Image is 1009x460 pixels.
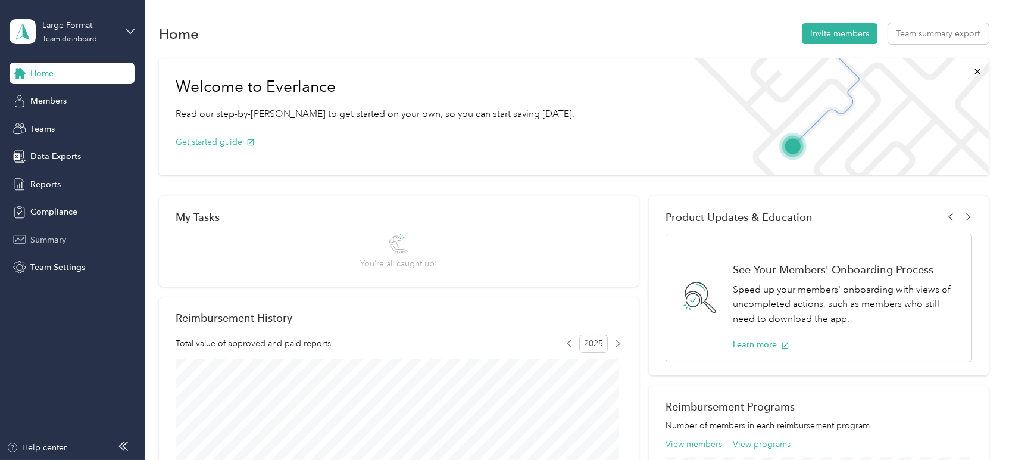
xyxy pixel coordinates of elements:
div: My Tasks [176,211,621,223]
span: Product Updates & Education [666,211,813,223]
span: Teams [30,123,55,135]
h1: See Your Members' Onboarding Process [733,263,958,276]
button: Help center [7,442,67,454]
div: Team dashboard [42,36,97,43]
button: View members [666,438,722,450]
img: Welcome to everlance [683,58,988,175]
span: Summary [30,234,66,246]
span: Data Exports [30,150,81,163]
span: Reports [30,178,61,191]
p: Number of members in each reimbursement program. [666,419,971,432]
h1: Home [159,27,199,40]
span: Compliance [30,206,77,218]
span: Members [30,95,67,107]
button: Team summary export [888,23,989,44]
span: Home [30,67,54,80]
button: Learn more [733,338,789,351]
span: 2025 [579,335,608,353]
span: You’re all caught up! [360,257,437,270]
button: Invite members [802,23,877,44]
button: Get started guide [176,136,255,148]
h2: Reimbursement Programs [666,400,971,413]
h1: Welcome to Everlance [176,77,574,97]
p: Speed up your members' onboarding with views of uncompleted actions, such as members who still ne... [733,282,958,327]
h2: Reimbursement History [176,312,292,324]
p: Read our step-by-[PERSON_NAME] to get started on your own, so you can start saving [DATE]. [176,107,574,122]
span: Team Settings [30,261,85,273]
span: Total value of approved and paid reports [176,337,331,350]
button: View programs [733,438,791,450]
div: Large Format [42,19,117,32]
iframe: Everlance-gr Chat Button Frame [942,393,1009,460]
